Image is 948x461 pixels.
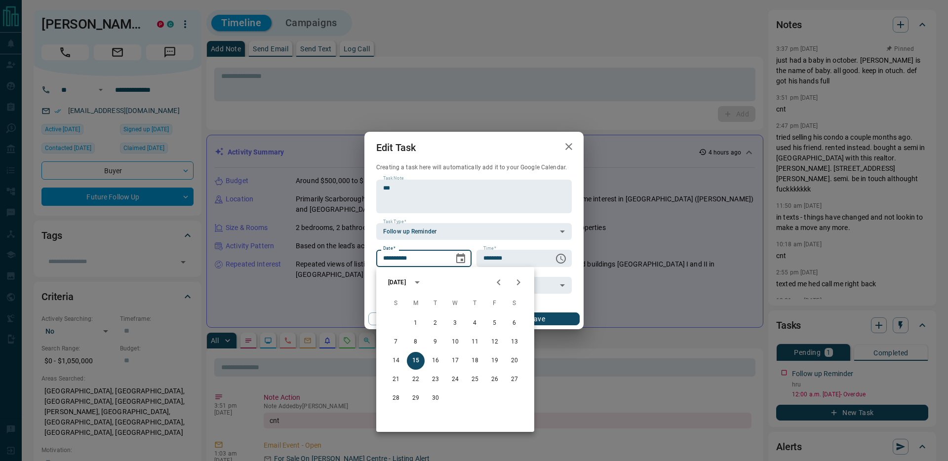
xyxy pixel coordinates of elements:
button: Previous month [489,272,509,292]
span: Wednesday [446,294,464,313]
button: 23 [427,371,444,388]
button: Cancel [368,312,453,325]
button: 21 [387,371,405,388]
button: 9 [427,333,444,351]
span: Sunday [387,294,405,313]
div: Follow up Reminder [376,223,572,240]
button: 14 [387,352,405,370]
button: 5 [486,314,504,332]
button: calendar view is open, switch to year view [409,274,426,291]
h2: Edit Task [364,132,428,163]
button: 28 [387,389,405,407]
button: 3 [446,314,464,332]
button: 30 [427,389,444,407]
button: 18 [466,352,484,370]
button: Save [495,312,580,325]
button: 26 [486,371,504,388]
span: Monday [407,294,425,313]
button: Choose date, selected date is Sep 15, 2025 [451,249,471,269]
button: 11 [466,333,484,351]
div: [DATE] [388,278,406,287]
button: 4 [466,314,484,332]
label: Time [483,245,496,252]
span: Saturday [506,294,523,313]
button: 27 [506,371,523,388]
button: 24 [446,371,464,388]
label: Task Note [383,175,403,182]
button: 25 [466,371,484,388]
label: Date [383,245,395,252]
span: Friday [486,294,504,313]
button: 16 [427,352,444,370]
label: Task Type [383,219,406,225]
button: 1 [407,314,425,332]
button: 15 [407,352,425,370]
button: 12 [486,333,504,351]
button: 19 [486,352,504,370]
span: Thursday [466,294,484,313]
button: 13 [506,333,523,351]
button: 6 [506,314,523,332]
p: Creating a task here will automatically add it to your Google Calendar. [376,163,572,172]
button: 17 [446,352,464,370]
button: 10 [446,333,464,351]
button: 20 [506,352,523,370]
button: 8 [407,333,425,351]
button: Choose time, selected time is 12:00 AM [551,249,571,269]
button: 29 [407,389,425,407]
button: Next month [509,272,528,292]
button: 2 [427,314,444,332]
span: Tuesday [427,294,444,313]
button: 7 [387,333,405,351]
button: 22 [407,371,425,388]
